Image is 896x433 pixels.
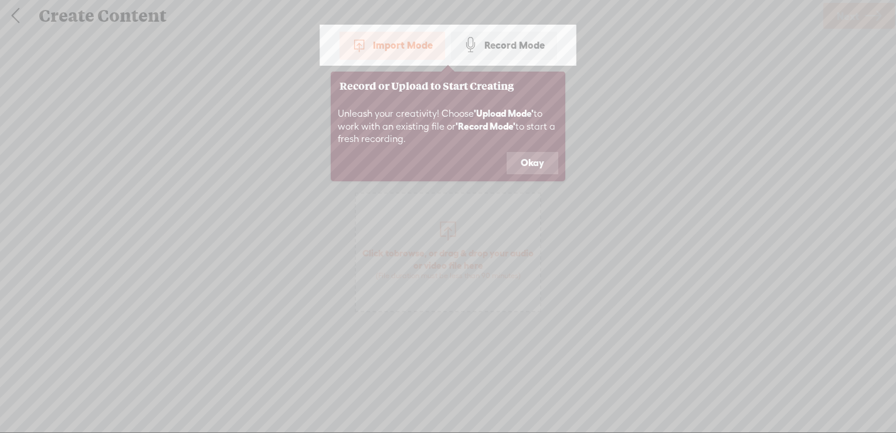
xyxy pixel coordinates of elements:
[507,152,558,174] button: Okay
[456,121,515,131] b: 'Record Mode'
[340,31,445,60] div: Import Mode
[331,100,565,152] div: Unleash your creativity! Choose to work with an existing file or to start a fresh recording.
[340,80,556,92] h3: Record or Upload to Start Creating
[474,108,534,119] b: 'Upload Mode'
[451,31,557,60] div: Record Mode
